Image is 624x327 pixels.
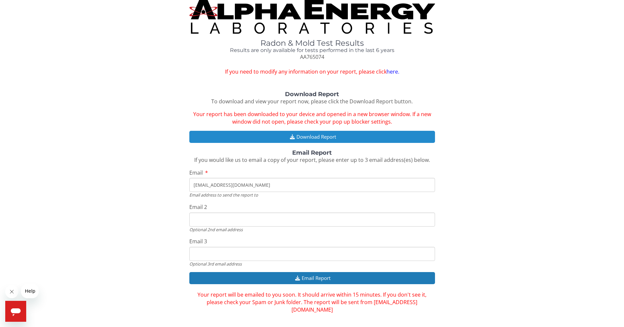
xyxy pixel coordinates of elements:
iframe: Message from company [21,284,39,298]
span: If you need to modify any information on your report, please click [189,68,435,76]
span: To download and view your report now, please click the Download Report button. [211,98,413,105]
h1: Radon & Mold Test Results [189,39,435,47]
iframe: Button to launch messaging window [5,301,26,322]
span: Email 2 [189,203,207,211]
h4: Results are only available for tests performed in the last 6 years [189,47,435,53]
span: Email [189,169,203,176]
iframe: Close message [5,285,18,298]
span: Your report will be emailed to you soon. It should arrive within 15 minutes. If you don't see it,... [198,291,426,313]
button: Email Report [189,272,435,284]
div: Optional 2nd email address [189,227,435,232]
strong: Download Report [285,91,339,98]
span: Your report has been downloaded to your device and opened in a new browser window. If a new windo... [193,111,431,125]
a: here. [387,68,399,75]
strong: Email Report [292,149,332,156]
div: Optional 3rd email address [189,261,435,267]
div: Email address to send the report to [189,192,435,198]
span: Email 3 [189,238,207,245]
button: Download Report [189,131,435,143]
span: AA765074 [300,53,324,60]
span: If you would like us to email a copy of your report, please enter up to 3 email address(es) below. [194,156,430,163]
